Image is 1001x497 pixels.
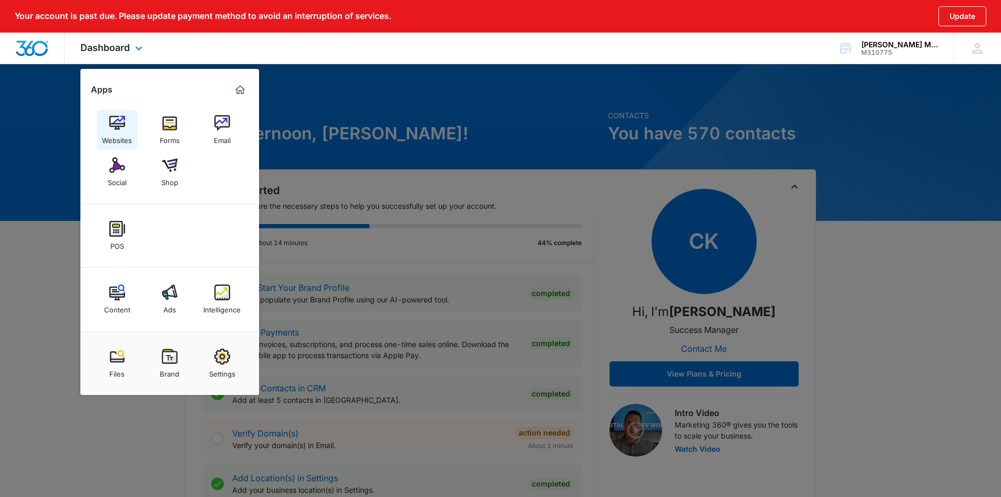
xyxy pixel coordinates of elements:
[97,343,137,383] a: Files
[97,152,137,192] a: Social
[110,237,124,250] div: POS
[80,42,130,53] span: Dashboard
[163,300,176,314] div: Ads
[65,33,161,64] div: Dashboard
[108,173,127,187] div: Social
[104,300,130,314] div: Content
[861,49,938,56] div: account id
[15,11,391,21] p: Your account is past due. Please update payment method to avoid an interruption of services.
[160,364,179,378] div: Brand
[209,364,235,378] div: Settings
[150,343,190,383] a: Brand
[202,343,242,383] a: Settings
[214,131,231,145] div: Email
[861,40,938,49] div: account name
[97,110,137,150] a: Websites
[91,85,112,95] h2: Apps
[202,279,242,319] a: Intelligence
[97,216,137,256] a: POS
[150,152,190,192] a: Shop
[97,279,137,319] a: Content
[150,279,190,319] a: Ads
[160,131,180,145] div: Forms
[202,110,242,150] a: Email
[938,6,986,26] button: Update
[102,131,132,145] div: Websites
[109,364,125,378] div: Files
[150,110,190,150] a: Forms
[232,82,249,98] a: Marketing 360® Dashboard
[203,300,241,314] div: Intelligence
[161,173,178,187] div: Shop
